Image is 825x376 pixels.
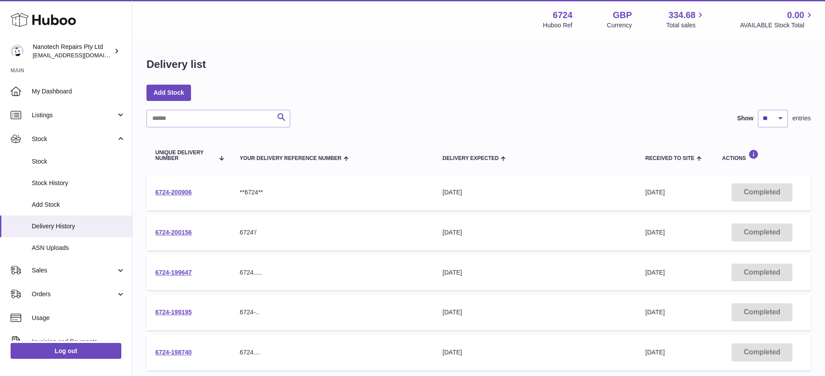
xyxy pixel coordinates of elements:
span: Delivery History [32,222,125,231]
div: Currency [607,21,632,30]
span: Usage [32,314,125,322]
img: info@nanotechrepairs.com [11,45,24,58]
a: 6724-199647 [155,269,192,276]
span: Stock History [32,179,125,187]
a: 6724-198740 [155,349,192,356]
div: 6724.... [240,348,425,357]
strong: GBP [613,9,632,21]
div: 6724'/ [240,228,425,237]
div: [DATE] [442,308,628,316]
div: Huboo Ref [543,21,573,30]
span: Invoicing and Payments [32,338,116,346]
a: 6724-200906 [155,189,192,196]
a: Log out [11,343,121,359]
span: [DATE] [645,269,665,276]
span: Orders [32,290,116,298]
div: 6724-.. [240,308,425,316]
a: 334.68 Total sales [666,9,705,30]
div: 6724..... [240,268,425,277]
h1: Delivery list [146,57,206,71]
a: 0.00 AVAILABLE Stock Total [740,9,814,30]
span: Stock [32,135,116,143]
span: Add Stock [32,201,125,209]
div: [DATE] [442,188,628,197]
span: Listings [32,111,116,119]
span: 0.00 [787,9,804,21]
span: Received to Site [645,156,694,161]
span: Unique Delivery Number [155,150,214,161]
span: entries [792,114,811,123]
a: 6724-200156 [155,229,192,236]
span: ASN Uploads [32,244,125,252]
span: Stock [32,157,125,166]
div: [DATE] [442,268,628,277]
span: Delivery Expected [442,156,499,161]
div: Actions [722,149,802,161]
label: Show [737,114,754,123]
span: [DATE] [645,229,665,236]
span: Sales [32,266,116,275]
span: [EMAIL_ADDRESS][DOMAIN_NAME] [33,52,130,59]
strong: 6724 [553,9,573,21]
div: Nanotech Repairs Pty Ltd [33,43,112,60]
a: Add Stock [146,85,191,101]
span: [DATE] [645,189,665,196]
span: My Dashboard [32,87,125,96]
div: [DATE] [442,228,628,237]
span: 334.68 [668,9,695,21]
span: Your Delivery Reference Number [240,156,341,161]
a: 6724-199195 [155,309,192,316]
span: [DATE] [645,309,665,316]
span: [DATE] [645,349,665,356]
span: AVAILABLE Stock Total [740,21,814,30]
span: Total sales [666,21,705,30]
div: [DATE] [442,348,628,357]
